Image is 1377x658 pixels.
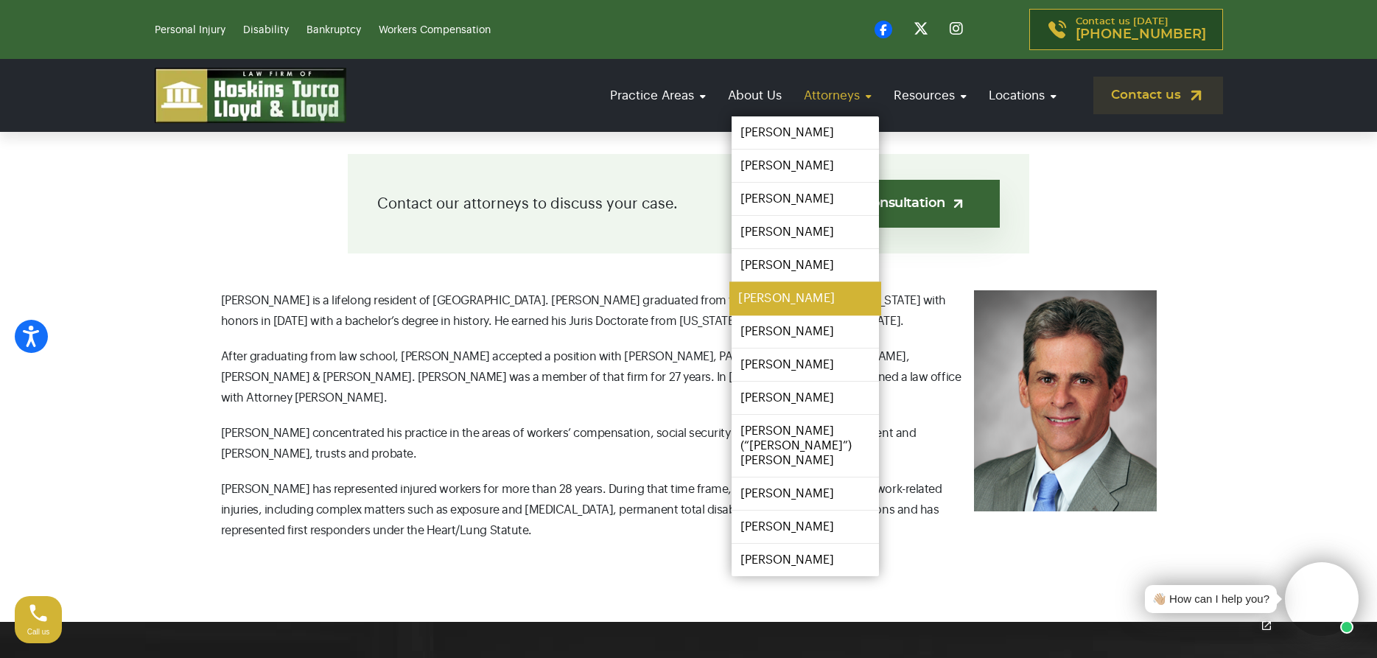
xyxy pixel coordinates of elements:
[1152,591,1269,608] div: 👋🏼 How can I help you?
[732,382,879,414] a: [PERSON_NAME]
[732,150,879,182] a: [PERSON_NAME]
[732,349,879,381] a: [PERSON_NAME]
[379,25,491,35] a: Workers Compensation
[155,25,225,35] a: Personal Injury
[155,68,346,123] img: logo
[221,423,1157,464] p: [PERSON_NAME] concentrated his practice in the areas of workers’ compensation, social security di...
[732,216,879,248] a: [PERSON_NAME]
[796,74,879,116] a: Attorneys
[732,183,879,215] a: [PERSON_NAME]
[763,180,1000,228] a: Get a free consultation
[732,544,879,576] a: [PERSON_NAME]
[221,346,1157,408] p: After graduating from law school, [PERSON_NAME] accepted a position with [PERSON_NAME], PA, later...
[950,196,966,211] img: arrow-up-right-light.svg
[603,74,713,116] a: Practice Areas
[886,74,974,116] a: Resources
[732,116,879,149] a: [PERSON_NAME]
[1251,610,1282,641] a: Open chat
[306,25,361,35] a: Bankruptcy
[348,154,1029,253] div: Contact our attorneys to discuss your case.
[732,511,879,543] a: [PERSON_NAME]
[732,249,879,281] a: [PERSON_NAME]
[974,290,1157,511] img: Ronald Fanaro
[721,74,789,116] a: About Us
[1093,77,1223,114] a: Contact us
[732,477,879,510] a: [PERSON_NAME]
[981,74,1064,116] a: Locations
[221,295,946,327] span: [PERSON_NAME] is a lifelong resident of [GEOGRAPHIC_DATA]. [PERSON_NAME] graduated from the [GEOG...
[1076,17,1206,42] p: Contact us [DATE]
[27,628,50,636] span: Call us
[221,479,1157,541] p: [PERSON_NAME] has represented injured workers for more than 28 years. During that time frame, he ...
[243,25,289,35] a: Disability
[732,315,879,348] a: [PERSON_NAME]
[1076,27,1206,42] span: [PHONE_NUMBER]
[729,282,881,315] a: [PERSON_NAME]
[732,415,879,477] a: [PERSON_NAME] (“[PERSON_NAME]”) [PERSON_NAME]
[1029,9,1223,50] a: Contact us [DATE][PHONE_NUMBER]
